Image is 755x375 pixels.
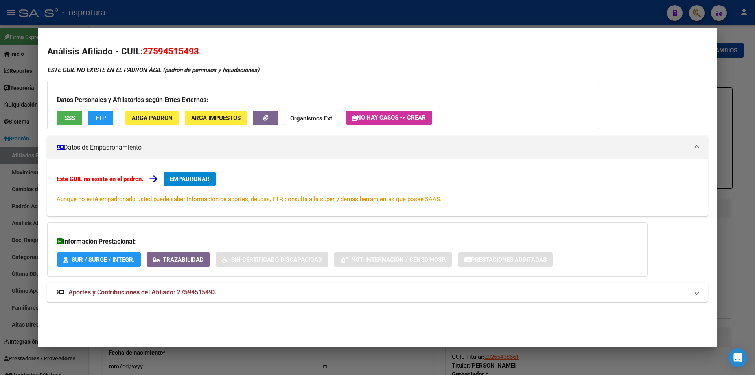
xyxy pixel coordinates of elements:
[290,115,334,122] strong: Organismos Ext.
[57,95,589,105] h3: Datos Personales y Afiliatorios según Entes Externos:
[352,114,426,121] span: No hay casos -> Crear
[88,111,113,125] button: FTP
[47,45,708,58] h2: Análisis Afiliado - CUIL:
[72,256,134,263] span: SUR / SURGE / INTEGR.
[57,111,82,125] button: SSS
[164,172,216,186] button: EMPADRONAR
[57,237,638,246] h3: Información Prestacional:
[132,115,173,122] span: ARCA Padrón
[216,252,328,267] button: Sin Certificado Discapacidad
[185,111,247,125] button: ARCA Impuestos
[346,111,432,125] button: No hay casos -> Crear
[458,252,553,267] button: Prestaciones Auditadas
[64,115,75,122] span: SSS
[47,67,259,74] strong: ESTE CUIL NO EXISTE EN EL PADRÓN ÁGIL (padrón de permisos y liquidaciones)
[351,256,446,263] span: Not. Internacion / Censo Hosp.
[57,252,141,267] button: SUR / SURGE / INTEGR.
[125,111,179,125] button: ARCA Padrón
[143,46,199,56] span: 27594515493
[170,175,210,183] span: EMPADRONAR
[47,283,708,302] mat-expansion-panel-header: Aportes y Contribuciones del Afiliado: 27594515493
[163,256,204,263] span: Trazabilidad
[47,136,708,159] mat-expansion-panel-header: Datos de Empadronamiento
[728,348,747,367] div: Open Intercom Messenger
[47,159,708,216] div: Datos de Empadronamiento
[147,252,210,267] button: Trazabilidad
[68,288,216,296] span: Aportes y Contribuciones del Afiliado: 27594515493
[334,252,452,267] button: Not. Internacion / Censo Hosp.
[57,175,143,183] strong: Este CUIL no existe en el padrón.
[231,256,322,263] span: Sin Certificado Discapacidad
[284,111,340,125] button: Organismos Ext.
[57,143,689,152] mat-panel-title: Datos de Empadronamiento
[471,256,547,263] span: Prestaciones Auditadas
[191,115,241,122] span: ARCA Impuestos
[96,115,106,122] span: FTP
[57,196,442,203] span: Aunque no esté empadronado usted puede saber información de aportes, deudas, FTP, consulta a la s...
